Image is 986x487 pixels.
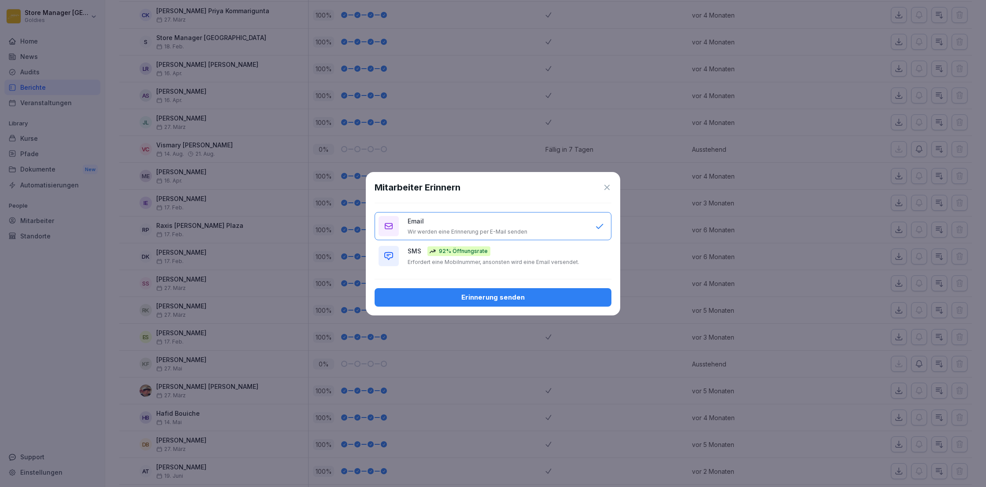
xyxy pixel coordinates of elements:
[439,247,488,255] p: 92% Öffnungsrate
[408,228,527,235] p: Wir werden eine Erinnerung per E-Mail senden
[375,288,611,307] button: Erinnerung senden
[408,259,579,266] p: Erfordert eine Mobilnummer, ansonsten wird eine Email versendet.
[408,246,421,256] p: SMS
[382,293,604,302] div: Erinnerung senden
[408,216,424,226] p: Email
[375,181,460,194] h1: Mitarbeiter Erinnern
